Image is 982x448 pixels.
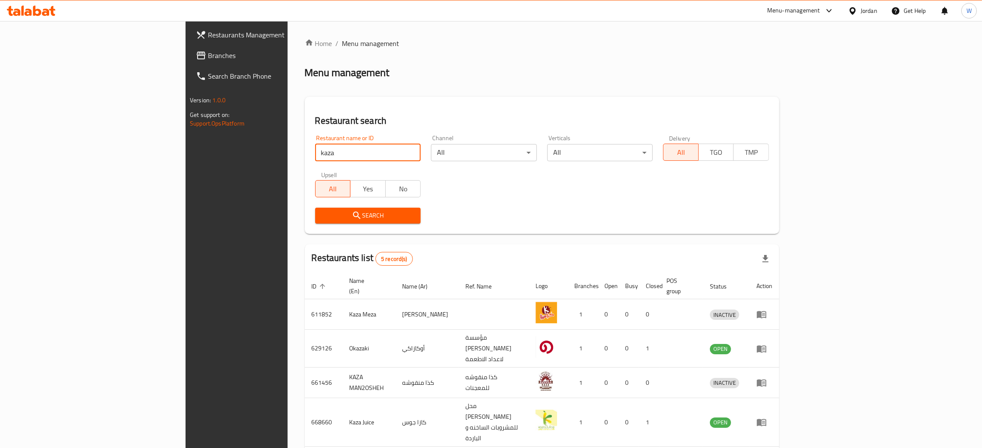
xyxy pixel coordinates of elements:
[536,370,557,392] img: KAZA MAN2OSHEH
[639,330,660,368] td: 1
[385,180,421,197] button: No
[343,398,396,447] td: Kaza Juice
[350,180,386,197] button: Yes
[402,281,439,292] span: Name (Ar)
[212,95,226,106] span: 1.0.0
[312,252,413,266] h2: Restaurants list
[189,66,350,86] a: Search Branch Phone
[710,378,739,388] div: INACTIVE
[861,6,877,15] div: Jordan
[618,299,639,330] td: 0
[667,146,695,159] span: All
[733,144,769,161] button: TMP
[389,183,418,195] span: No
[395,330,458,368] td: أوكازاكي
[666,276,693,296] span: POS group
[756,417,772,427] div: Menu
[319,183,347,195] span: All
[343,299,396,330] td: Kaza Meza
[767,6,820,16] div: Menu-management
[669,135,691,141] label: Delivery
[737,146,765,159] span: TMP
[208,71,343,81] span: Search Branch Phone
[639,273,660,299] th: Closed
[189,25,350,45] a: Restaurants Management
[967,6,972,15] span: W
[315,114,769,127] h2: Restaurant search
[343,368,396,398] td: KAZA MAN2OSHEH
[350,276,385,296] span: Name (En)
[567,330,598,368] td: 1
[536,410,557,431] img: Kaza Juice
[315,208,421,224] button: Search
[315,144,421,161] input: Search for restaurant name or ID..
[375,252,413,266] div: Total records count
[536,336,557,358] img: Okazaki
[756,377,772,388] div: Menu
[618,330,639,368] td: 0
[710,378,739,388] span: INACTIVE
[322,210,414,221] span: Search
[710,417,731,427] span: OPEN
[547,144,653,161] div: All
[567,273,598,299] th: Branches
[710,344,731,354] div: OPEN
[710,310,739,320] span: INACTIVE
[598,273,618,299] th: Open
[598,330,618,368] td: 0
[342,38,400,49] span: Menu management
[756,344,772,354] div: Menu
[567,299,598,330] td: 1
[618,368,639,398] td: 0
[458,368,528,398] td: كذا منقوشه للمعجنات
[750,273,779,299] th: Action
[536,302,557,323] img: Kaza Meza
[639,398,660,447] td: 1
[190,109,229,120] span: Get support on:
[710,344,731,354] span: OPEN
[312,281,328,292] span: ID
[465,281,503,292] span: Ref. Name
[189,45,350,66] a: Branches
[598,398,618,447] td: 0
[567,368,598,398] td: 1
[208,50,343,61] span: Branches
[395,398,458,447] td: كازا جوس
[190,95,211,106] span: Version:
[395,299,458,330] td: [PERSON_NAME]
[755,249,776,269] div: Export file
[618,398,639,447] td: 0
[458,398,528,447] td: محل [PERSON_NAME] للمشروبات الساخنه و الباردة
[190,118,245,129] a: Support.OpsPlatform
[698,144,734,161] button: TGO
[305,66,390,80] h2: Menu management
[618,273,639,299] th: Busy
[431,144,537,161] div: All
[321,172,337,178] label: Upsell
[458,330,528,368] td: مؤسسة [PERSON_NAME] لاعداد الاطعمة
[315,180,351,197] button: All
[639,368,660,398] td: 0
[598,368,618,398] td: 0
[208,30,343,40] span: Restaurants Management
[305,38,779,49] nav: breadcrumb
[343,330,396,368] td: Okazaki
[567,398,598,447] td: 1
[529,273,567,299] th: Logo
[395,368,458,398] td: كذا منقوشه
[663,144,699,161] button: All
[639,299,660,330] td: 0
[598,299,618,330] td: 0
[376,255,412,263] span: 5 record(s)
[756,309,772,319] div: Menu
[702,146,731,159] span: TGO
[710,281,738,292] span: Status
[354,183,382,195] span: Yes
